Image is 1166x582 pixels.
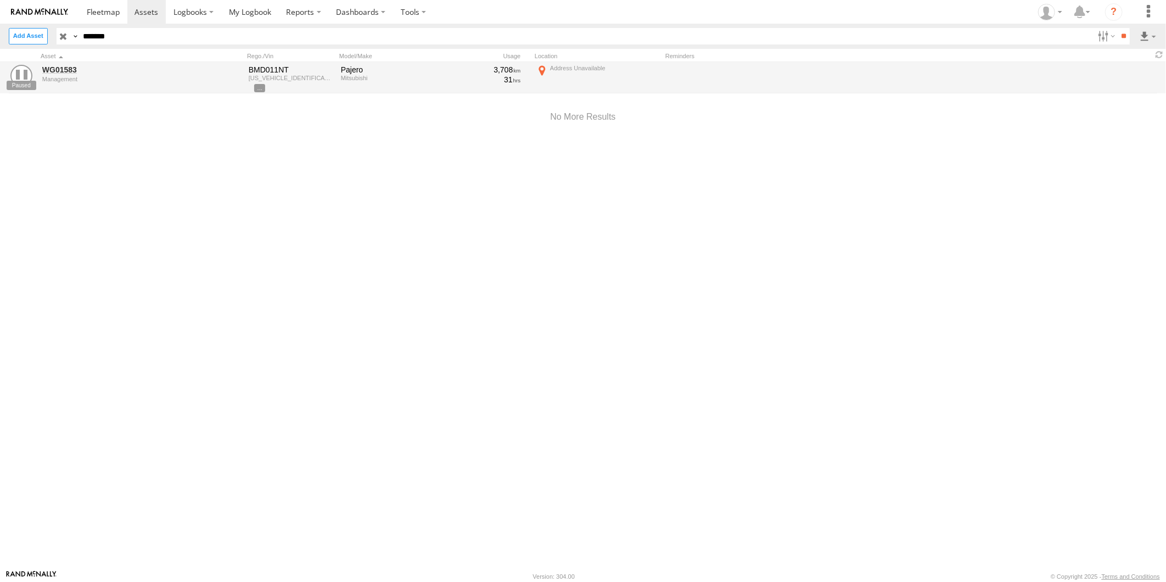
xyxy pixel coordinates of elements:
[444,75,521,85] div: 31
[249,75,333,81] div: MMAGUKS10RH001112
[535,52,661,60] div: Location
[9,28,48,44] label: Create New Asset
[41,52,194,60] div: Click to Sort
[11,8,68,16] img: rand-logo.svg
[533,573,575,580] div: Version: 304.00
[254,84,265,92] span: View Asset Details to show all tags
[1139,28,1157,44] label: Export results as...
[535,63,661,93] label: Click to View Current Location
[1051,573,1160,580] div: © Copyright 2025 -
[442,52,530,60] div: Usage
[42,65,193,75] a: WG01583
[665,52,841,60] div: Reminders
[1094,28,1117,44] label: Search Filter Options
[444,65,521,75] div: 3,708
[70,28,79,44] label: Search Query
[341,65,436,75] div: Pajero
[249,65,333,75] div: BMD011NT
[10,65,32,87] a: View Asset Details
[1105,3,1123,21] i: ?
[341,75,436,81] div: Mitsubishi
[42,76,193,82] div: undefined
[339,52,438,60] div: Model/Make
[247,52,335,60] div: Rego./Vin
[1034,4,1066,20] div: Zarni Lwin
[6,571,57,582] a: Visit our Website
[1102,573,1160,580] a: Terms and Conditions
[1153,50,1166,60] span: Refresh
